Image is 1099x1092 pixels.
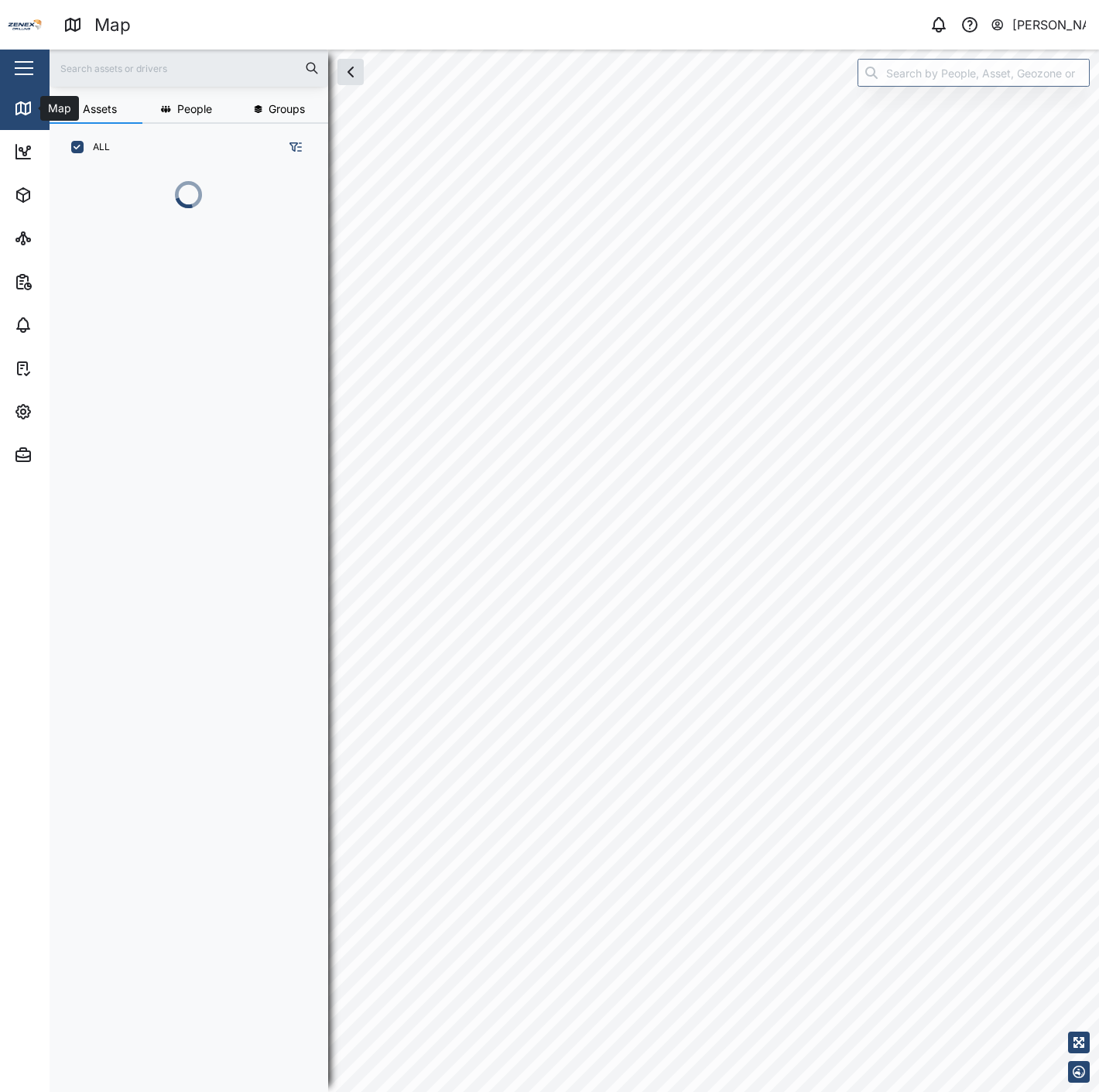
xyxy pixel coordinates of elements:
[40,403,95,420] div: Settings
[40,230,77,247] div: Sites
[1012,15,1087,35] div: [PERSON_NAME]
[84,141,110,153] label: ALL
[8,8,42,42] img: Main Logo
[40,100,75,117] div: Map
[858,59,1090,87] input: Search by People, Asset, Geozone or Place
[40,187,88,204] div: Assets
[269,104,305,115] span: Groups
[94,12,131,39] div: Map
[59,56,319,80] input: Search assets or drivers
[177,104,212,115] span: People
[40,447,86,464] div: Admin
[40,273,93,290] div: Reports
[50,50,1099,1092] canvas: Map
[62,232,327,1080] div: grid
[40,317,88,334] div: Alarms
[83,104,117,115] span: Assets
[40,360,83,377] div: Tasks
[990,14,1087,36] button: [PERSON_NAME]
[40,143,110,160] div: Dashboard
